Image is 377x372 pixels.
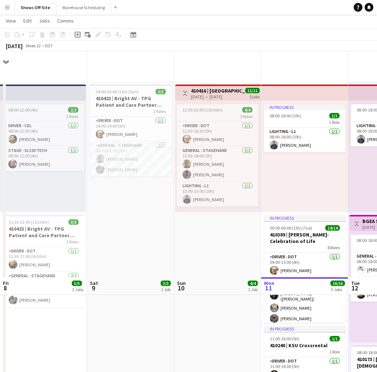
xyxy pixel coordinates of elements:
div: 3 Jobs [331,287,345,292]
span: Edit [23,17,32,24]
h3: 410389 | [PERSON_NAME]- Celebration of Life [264,231,346,244]
span: 4/4 [248,281,258,286]
div: [DATE] [6,42,23,50]
span: 16/16 [330,281,345,286]
h3: 410423 | Bright AV - TPG Patient and Care Partner Edu [90,95,172,108]
div: In progress [264,326,346,332]
span: 4/4 [242,107,252,113]
span: 11:30-23:00 (11h30m) [9,219,49,225]
span: 9 [89,284,98,292]
app-job-card: In progress09:00-00:00 (15h) (Tue)14/14410389 | [PERSON_NAME]- Celebration of Life8 RolesDriver -... [264,215,346,323]
div: In progress [264,104,345,110]
span: 8 [2,284,9,292]
button: Shows Off-Site [15,0,56,15]
span: 3/3 [156,89,166,94]
app-job-card: 08:00-12:00 (4h)2/22 RolesDriver - CDL1/108:00-12:00 (4h)[PERSON_NAME]Stage - SL320 Tech1/108:00-... [3,104,84,171]
span: Jobs [39,17,50,24]
app-card-role: Lighting - L11/108:00-18:00 (10h)[PERSON_NAME] [264,128,345,152]
a: Jobs [36,16,53,26]
app-card-role: Driver - DOT1/111:30-17:00 (5h30m)[PERSON_NAME] [3,247,85,272]
app-job-card: 11:30-23:00 (11h30m)4/43 RolesDriver - DOT1/111:30-16:30 (5h)[PERSON_NAME]General - Stagehand2/21... [177,104,258,207]
app-card-role: General - Stagehand2/213:00-23:00 (10h)[PERSON_NAME][PERSON_NAME] [3,272,85,307]
span: Sat [90,280,98,286]
span: View [6,17,16,24]
h3: 410240 | KSU Crossrental [264,342,346,349]
span: 8 Roles [327,245,340,250]
span: 08:00-18:00 (10h) [270,113,301,118]
app-card-role: Driver - DOT1/111:30-16:30 (5h)[PERSON_NAME] [177,122,258,146]
app-card-role: Driver - DOT1/109:00-15:00 (6h)[PERSON_NAME] [264,253,346,278]
div: 2 Jobs [72,287,83,292]
span: Fri [3,280,9,286]
span: 1/1 [330,336,340,341]
div: EDT [45,43,53,48]
span: 14:00-01:00 (11h) (Sun) [96,89,138,94]
div: In progress [264,215,346,221]
a: Comms [54,16,76,26]
span: 1/1 [329,113,339,118]
span: 11 [263,284,274,292]
span: Comms [57,17,74,24]
app-card-role: General - Stagehand2/213:00-18:00 (5h)[PERSON_NAME][PERSON_NAME] [177,146,258,182]
app-job-card: In progress08:00-18:00 (10h)1/11 RoleLighting - L11/108:00-18:00 (10h)[PERSON_NAME] [264,104,345,152]
span: 2 Roles [66,239,79,244]
button: Warehouse Scheduling [56,0,111,15]
span: 2/2 [68,107,78,113]
span: 12 [350,284,360,292]
span: 3 Roles [240,114,252,119]
app-job-card: 14:00-01:00 (11h) (Sun)3/3410423 | Bright AV - TPG Patient and Care Partner Edu2 RolesDriver - DO... [90,85,172,177]
span: 09:00-00:00 (15h) (Tue) [270,225,312,231]
a: View [3,16,19,26]
div: 1 Job [248,287,258,292]
span: Week 32 [24,43,42,48]
div: 1 Job [161,287,170,292]
span: 10 [176,284,186,292]
span: 08:00-12:00 (4h) [8,107,38,113]
span: 11/11 [245,88,260,93]
span: 11:00-16:00 (5h) [270,336,299,341]
span: 1 Role [329,120,339,125]
app-card-role: General - Stagehand2/215:00-01:00 (10h)[PERSON_NAME][PERSON_NAME] [90,141,172,177]
app-job-card: 11:30-23:00 (11h30m)3/3410423 | Bright AV - TPG Patient and Care Partner Edu2 RolesDriver - DOT1/... [3,215,85,307]
app-card-role: Lighting - L11/113:00-23:00 (10h)[PERSON_NAME] [177,182,258,207]
span: 14/14 [325,225,340,231]
h3: 410423 | Bright AV - TPG Patient and Care Partner Edu [3,226,85,239]
app-card-role: Driver - CDL1/108:00-12:00 (4h)[PERSON_NAME] [3,122,84,146]
span: 5/5 [72,281,82,286]
span: Tue [351,280,360,286]
app-card-role: Driver - DOT1/114:00-19:00 (5h)[PERSON_NAME] [90,117,172,141]
span: 3/3 [161,281,171,286]
span: 3/3 [68,219,79,225]
span: 11:30-23:00 (11h30m) [182,107,223,113]
div: 5 jobs [250,93,260,99]
div: [DATE] → [DATE] [191,94,245,99]
app-card-role: General - Stagehand4/411:00-16:00 (5h)[PERSON_NAME] ([PERSON_NAME]) [PERSON_NAME][PERSON_NAME][PE... [264,278,346,336]
span: Mon [264,280,274,286]
app-card-role: Stage - SL320 Tech1/108:00-12:00 (4h)[PERSON_NAME] [3,146,84,171]
span: Sun [177,280,186,286]
h3: 410416 | [GEOGRAPHIC_DATA][DEMOGRAPHIC_DATA] - [GEOGRAPHIC_DATA] [191,87,245,94]
span: 1 Role [329,349,340,355]
a: Edit [20,16,35,26]
span: 2 Roles [153,109,166,114]
span: 2 Roles [66,114,78,119]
